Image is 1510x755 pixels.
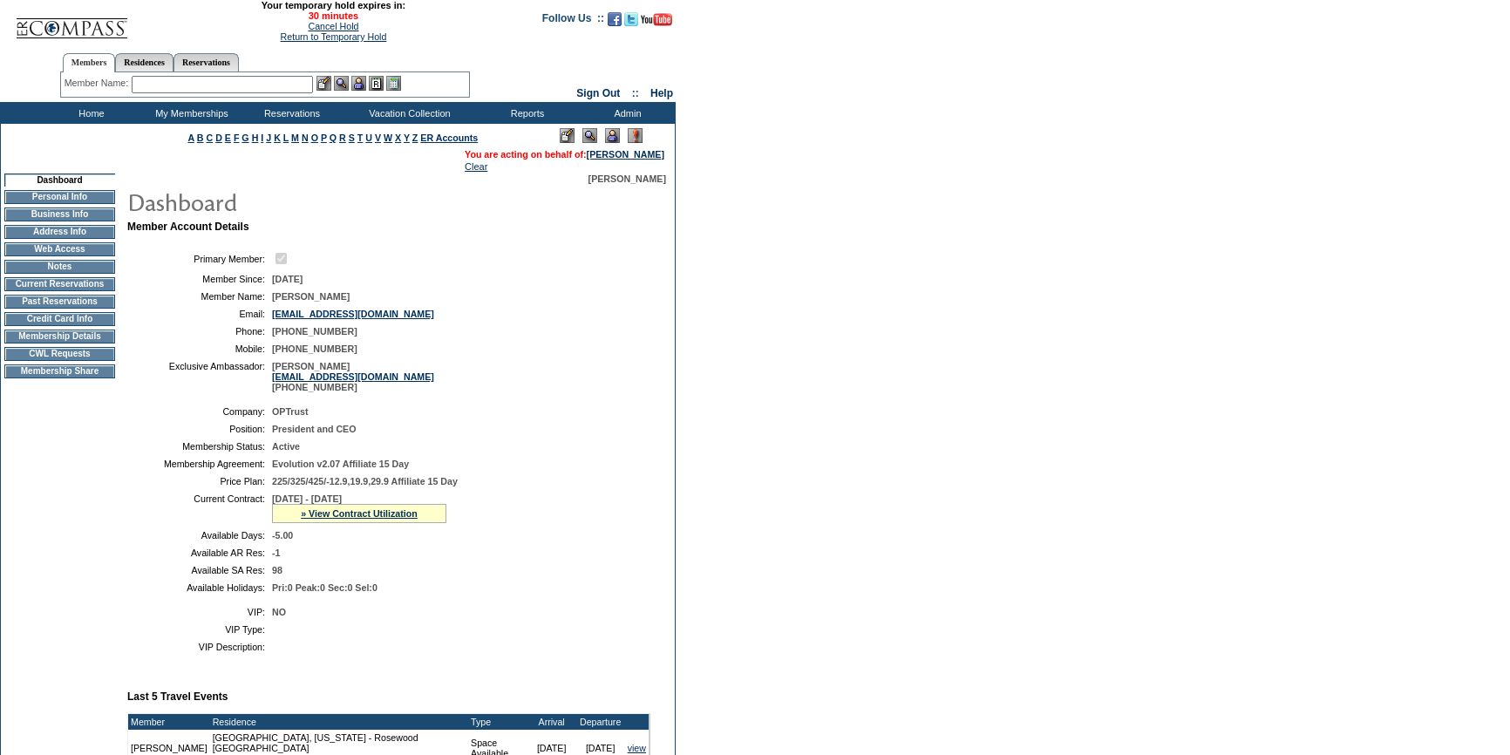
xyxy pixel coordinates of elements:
span: -1 [272,548,280,558]
div: Member Name: [65,76,132,91]
span: 225/325/425/-12.9,19.9,29.9 Affiliate 15 Day [272,476,458,486]
a: Q [330,133,337,143]
a: Cancel Hold [308,21,358,31]
a: R [339,133,346,143]
td: Member [128,714,210,730]
td: Member Name: [134,291,265,302]
a: Return to Temporary Hold [281,31,387,42]
a: Residences [115,53,173,71]
span: 30 minutes [137,10,529,21]
img: Log Concern/Member Elevation [628,128,643,143]
td: Available SA Res: [134,565,265,575]
span: :: [632,87,639,99]
span: [DATE] [272,274,303,284]
a: A [188,133,194,143]
img: Become our fan on Facebook [608,12,622,26]
td: Business Info [4,207,115,221]
span: President and CEO [272,424,357,434]
td: Membership Share [4,364,115,378]
a: I [261,133,263,143]
a: S [349,133,355,143]
a: D [215,133,222,143]
a: M [291,133,299,143]
a: Y [404,133,410,143]
a: W [384,133,392,143]
td: Departure [576,714,625,730]
a: U [365,133,372,143]
td: Position: [134,424,265,434]
a: Reservations [173,53,239,71]
a: X [395,133,401,143]
a: Follow us on Twitter [624,17,638,28]
td: Current Reservations [4,277,115,291]
td: Personal Info [4,190,115,204]
a: J [266,133,271,143]
td: Membership Details [4,330,115,343]
a: C [206,133,213,143]
img: b_edit.gif [316,76,331,91]
a: V [375,133,381,143]
td: Available Holidays: [134,582,265,593]
span: Active [272,441,300,452]
img: Impersonate [605,128,620,143]
span: [PERSON_NAME] [588,173,666,184]
a: B [197,133,204,143]
td: Membership Status: [134,441,265,452]
span: OPTrust [272,406,308,417]
a: » View Contract Utilization [301,508,418,519]
td: Phone: [134,326,265,337]
b: Last 5 Travel Events [127,690,228,703]
td: Web Access [4,242,115,256]
a: H [252,133,259,143]
img: View [334,76,349,91]
a: [EMAIL_ADDRESS][DOMAIN_NAME] [272,371,434,382]
td: VIP: [134,607,265,617]
a: Z [412,133,418,143]
td: Admin [575,102,676,124]
td: Mobile: [134,343,265,354]
td: Reports [475,102,575,124]
a: P [321,133,327,143]
td: Member Since: [134,274,265,284]
td: Address Info [4,225,115,239]
td: Current Contract: [134,493,265,523]
td: Price Plan: [134,476,265,486]
td: Credit Card Info [4,312,115,326]
td: Past Reservations [4,295,115,309]
a: Members [63,53,116,72]
span: You are acting on behalf of: [465,149,664,160]
img: Compass Home [15,3,128,39]
a: T [357,133,364,143]
img: Impersonate [351,76,366,91]
img: Edit Mode [560,128,575,143]
td: VIP Description: [134,642,265,652]
span: [PHONE_NUMBER] [272,326,357,337]
span: 98 [272,565,282,575]
a: N [302,133,309,143]
a: Become our fan on Facebook [608,17,622,28]
td: Home [39,102,139,124]
a: K [274,133,281,143]
td: Vacation Collection [340,102,475,124]
a: G [241,133,248,143]
td: Reservations [240,102,340,124]
td: Exclusive Ambassador: [134,361,265,392]
img: Subscribe to our YouTube Channel [641,13,672,26]
a: Clear [465,161,487,172]
td: Residence [210,714,468,730]
a: Sign Out [576,87,620,99]
span: NO [272,607,286,617]
td: Available AR Res: [134,548,265,558]
span: -5.00 [272,530,293,541]
td: VIP Type: [134,624,265,635]
td: Type [468,714,527,730]
a: O [311,133,318,143]
img: pgTtlDashboard.gif [126,184,475,219]
td: Follow Us :: [542,10,604,31]
td: Dashboard [4,173,115,187]
a: [PERSON_NAME] [587,149,664,160]
img: b_calculator.gif [386,76,401,91]
td: Primary Member: [134,250,265,267]
img: View Mode [582,128,597,143]
span: Pri:0 Peak:0 Sec:0 Sel:0 [272,582,377,593]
